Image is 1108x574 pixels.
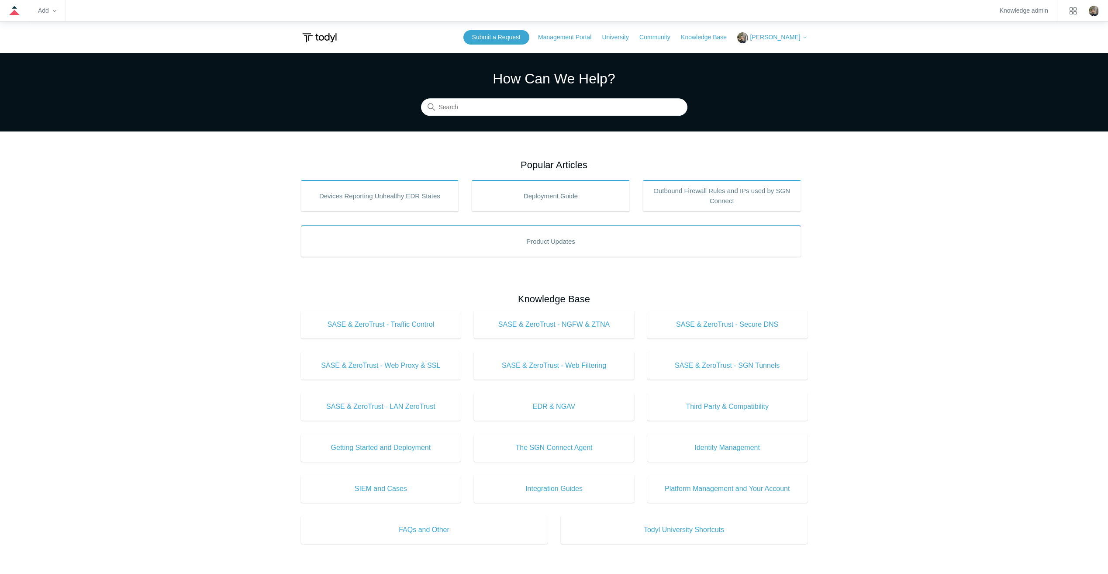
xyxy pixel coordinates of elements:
[474,434,634,462] a: The SGN Connect Agent
[421,68,687,89] h1: How Can We Help?
[474,352,634,380] a: SASE & ZeroTrust - Web Filtering
[1089,6,1099,16] zd-hc-trigger: Click your profile icon to open the profile menu
[660,360,794,371] span: SASE & ZeroTrust - SGN Tunnels
[737,32,807,43] button: [PERSON_NAME]
[647,393,808,421] a: Third Party & Compatibility
[474,311,634,339] a: SASE & ZeroTrust - NGFW & ZTNA
[487,484,621,494] span: Integration Guides
[1000,8,1048,13] a: Knowledge admin
[561,516,808,544] a: Todyl University Shortcuts
[1089,6,1099,16] img: user avatar
[314,525,535,535] span: FAQs and Other
[301,516,548,544] a: FAQs and Other
[314,484,448,494] span: SIEM and Cases
[487,401,621,412] span: EDR & NGAV
[314,401,448,412] span: SASE & ZeroTrust - LAN ZeroTrust
[602,33,637,42] a: University
[487,443,621,453] span: The SGN Connect Agent
[647,352,808,380] a: SASE & ZeroTrust - SGN Tunnels
[463,30,529,45] a: Submit a Request
[647,311,808,339] a: SASE & ZeroTrust - Secure DNS
[538,33,600,42] a: Management Portal
[487,319,621,330] span: SASE & ZeroTrust - NGFW & ZTNA
[474,393,634,421] a: EDR & NGAV
[301,30,338,46] img: Todyl Support Center Help Center home page
[301,352,461,380] a: SASE & ZeroTrust - Web Proxy & SSL
[681,33,735,42] a: Knowledge Base
[38,8,56,13] zd-hc-trigger: Add
[750,34,800,41] span: [PERSON_NAME]
[314,319,448,330] span: SASE & ZeroTrust - Traffic Control
[639,33,679,42] a: Community
[474,475,634,503] a: Integration Guides
[643,180,801,211] a: Outbound Firewall Rules and IPs used by SGN Connect
[647,434,808,462] a: Identity Management
[647,475,808,503] a: Platform Management and Your Account
[301,180,459,211] a: Devices Reporting Unhealthy EDR States
[314,360,448,371] span: SASE & ZeroTrust - Web Proxy & SSL
[301,158,808,172] h2: Popular Articles
[660,484,794,494] span: Platform Management and Your Account
[660,401,794,412] span: Third Party & Compatibility
[660,319,794,330] span: SASE & ZeroTrust - Secure DNS
[487,360,621,371] span: SASE & ZeroTrust - Web Filtering
[301,393,461,421] a: SASE & ZeroTrust - LAN ZeroTrust
[660,443,794,453] span: Identity Management
[314,443,448,453] span: Getting Started and Deployment
[301,434,461,462] a: Getting Started and Deployment
[301,225,801,257] a: Product Updates
[301,292,808,306] h2: Knowledge Base
[574,525,794,535] span: Todyl University Shortcuts
[301,311,461,339] a: SASE & ZeroTrust - Traffic Control
[421,99,687,116] input: Search
[472,180,630,211] a: Deployment Guide
[301,475,461,503] a: SIEM and Cases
